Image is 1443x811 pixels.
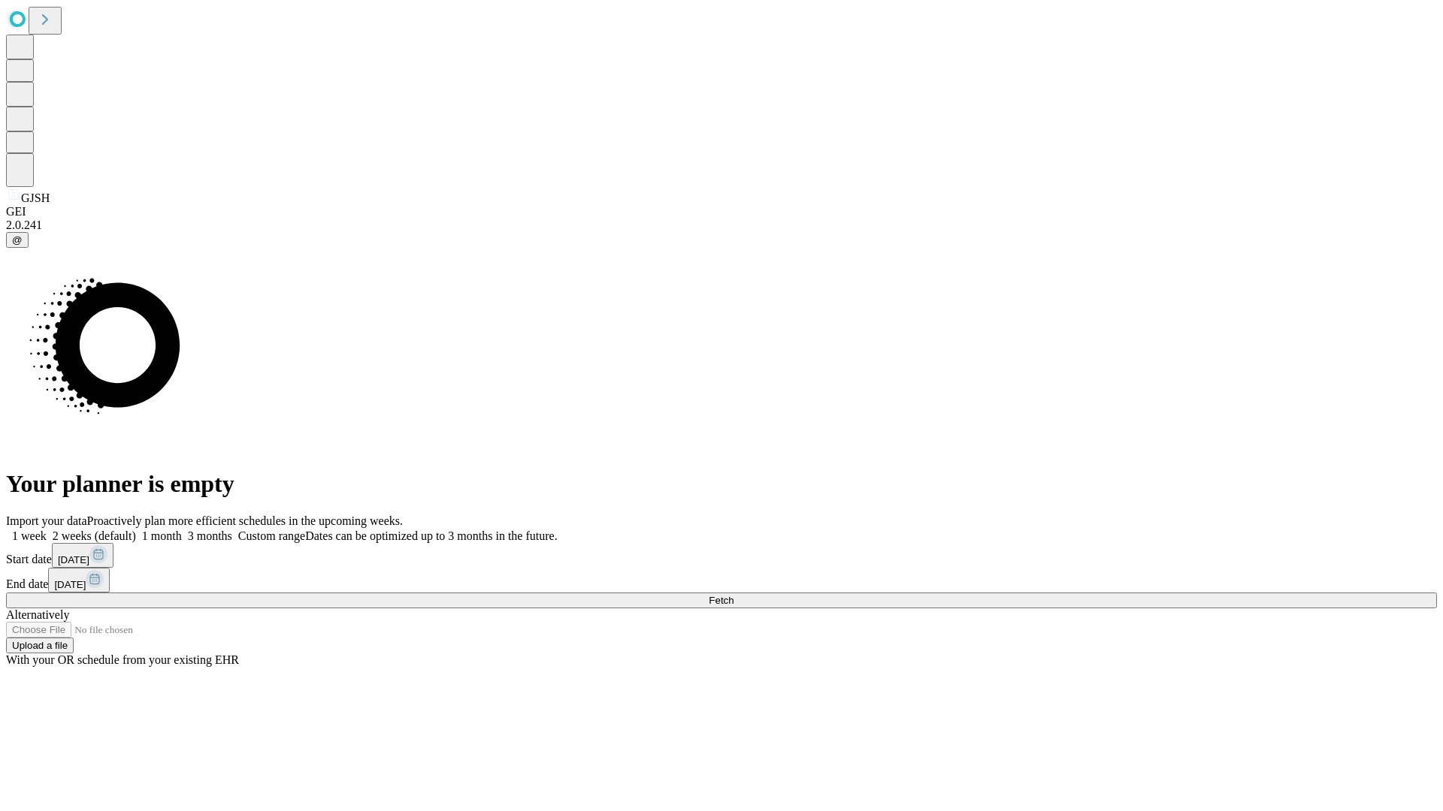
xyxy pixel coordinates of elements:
div: End date [6,568,1437,592]
button: [DATE] [48,568,110,592]
span: [DATE] [58,554,89,565]
span: 2 weeks (default) [53,529,136,542]
div: Start date [6,543,1437,568]
span: GJSH [21,191,50,204]
span: With your OR schedule from your existing EHR [6,653,239,666]
button: Upload a file [6,638,74,653]
button: [DATE] [52,543,113,568]
span: [DATE] [54,579,86,590]
button: @ [6,232,29,248]
span: Dates can be optimized up to 3 months in the future. [305,529,557,542]
span: @ [12,234,23,246]
div: 2.0.241 [6,219,1437,232]
span: 3 months [188,529,232,542]
button: Fetch [6,592,1437,608]
span: Alternatively [6,608,69,621]
span: Import your data [6,514,87,527]
div: GEI [6,205,1437,219]
span: Custom range [238,529,305,542]
span: Fetch [709,595,734,606]
h1: Your planner is empty [6,470,1437,498]
span: 1 week [12,529,47,542]
span: Proactively plan more efficient schedules in the upcoming weeks. [87,514,403,527]
span: 1 month [142,529,182,542]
